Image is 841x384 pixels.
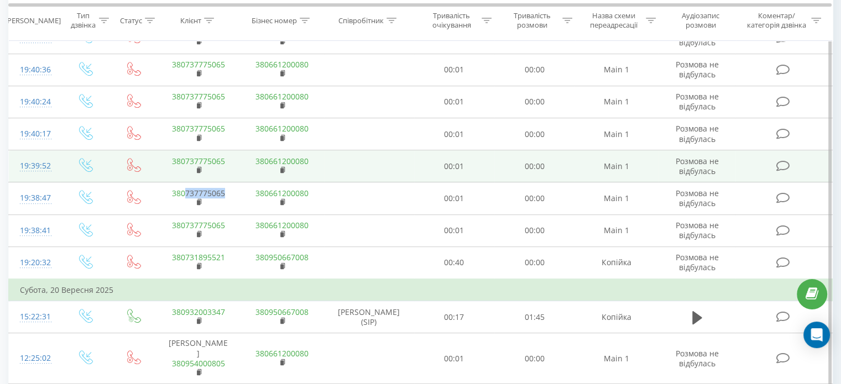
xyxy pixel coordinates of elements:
[676,156,719,176] span: Розмова не відбулась
[676,123,719,144] span: Розмова не відбулась
[494,118,574,150] td: 00:00
[172,156,225,166] a: 380737775065
[744,12,808,30] div: Коментар/категорія дзвінка
[574,86,658,118] td: Main 1
[414,182,494,214] td: 00:01
[255,91,309,102] a: 380661200080
[70,12,96,30] div: Тип дзвінка
[424,12,479,30] div: Тривалість очікування
[20,306,49,328] div: 15:22:31
[255,59,309,70] a: 380661200080
[504,12,560,30] div: Тривалість розмови
[20,252,49,273] div: 19:20:32
[574,246,658,279] td: Копійка
[255,307,309,317] a: 380950667008
[574,54,658,86] td: Main 1
[574,301,658,333] td: Копійка
[172,123,225,134] a: 380737775065
[20,187,49,209] div: 19:38:47
[574,214,658,246] td: Main 1
[414,301,494,333] td: 00:17
[494,246,574,279] td: 00:00
[252,16,297,25] div: Бізнес номер
[574,118,658,150] td: Main 1
[676,252,719,272] span: Розмова не відбулась
[494,214,574,246] td: 00:00
[5,16,61,25] div: [PERSON_NAME]
[414,118,494,150] td: 00:01
[494,333,574,384] td: 00:00
[20,59,49,81] div: 19:40:36
[414,150,494,182] td: 00:01
[172,252,225,262] a: 380731895521
[574,182,658,214] td: Main 1
[676,348,719,369] span: Розмова не відбулась
[9,279,833,301] td: Субота, 20 Вересня 2025
[676,188,719,208] span: Розмова не відбулась
[172,220,225,230] a: 380737775065
[20,155,49,177] div: 19:39:52
[574,150,658,182] td: Main 1
[255,188,309,198] a: 380661200080
[338,16,384,25] div: Співробітник
[668,12,733,30] div: Аудіозапис розмови
[494,54,574,86] td: 00:00
[414,54,494,86] td: 00:01
[172,188,225,198] a: 380737775065
[255,156,309,166] a: 380661200080
[414,214,494,246] td: 00:01
[676,220,719,240] span: Розмова не відбулась
[324,301,414,333] td: [PERSON_NAME] (SIP)
[255,348,309,359] a: 380661200080
[414,246,494,279] td: 00:40
[172,59,225,70] a: 380737775065
[172,307,225,317] a: 380932003347
[255,252,309,262] a: 380950667008
[180,16,201,25] div: Клієнт
[120,16,142,25] div: Статус
[255,220,309,230] a: 380661200080
[494,301,574,333] td: 01:45
[803,322,830,348] div: Open Intercom Messenger
[20,91,49,113] div: 19:40:24
[676,91,719,112] span: Розмова не відбулась
[414,333,494,384] td: 00:01
[494,86,574,118] td: 00:00
[20,220,49,241] div: 19:38:41
[494,182,574,214] td: 00:00
[585,12,643,30] div: Назва схеми переадресації
[172,91,225,102] a: 380737775065
[172,358,225,369] a: 380954000805
[414,86,494,118] td: 00:01
[494,150,574,182] td: 00:00
[574,333,658,384] td: Main 1
[20,348,49,369] div: 12:25:02
[156,333,240,384] td: [PERSON_NAME]
[255,123,309,134] a: 380661200080
[20,123,49,145] div: 19:40:17
[676,59,719,80] span: Розмова не відбулась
